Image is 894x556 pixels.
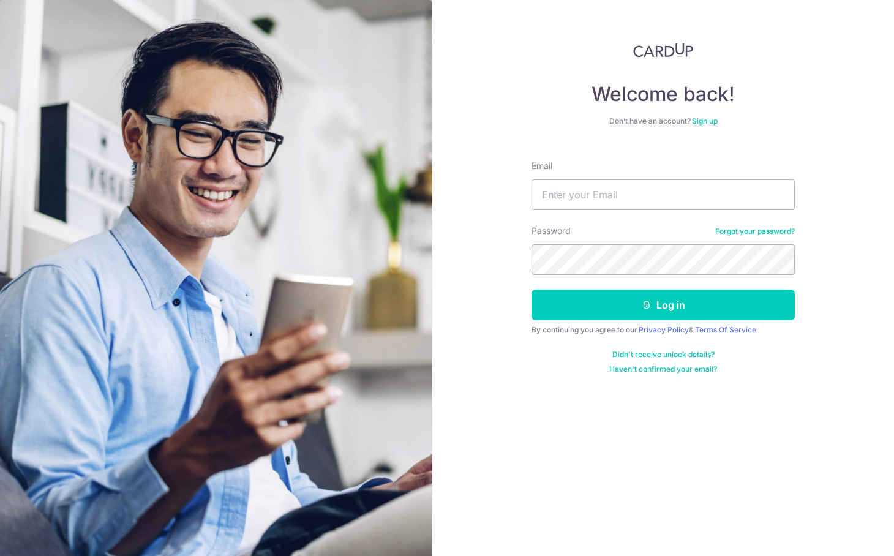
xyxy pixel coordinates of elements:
a: Haven't confirmed your email? [609,364,717,374]
a: Forgot your password? [715,227,795,236]
button: Log in [532,290,795,320]
a: Terms Of Service [695,325,756,334]
label: Email [532,160,552,172]
a: Didn't receive unlock details? [612,350,715,359]
div: Don’t have an account? [532,116,795,126]
a: Sign up [692,116,718,126]
label: Password [532,225,571,237]
img: CardUp Logo [633,43,693,58]
h4: Welcome back! [532,82,795,107]
a: Privacy Policy [639,325,689,334]
input: Enter your Email [532,179,795,210]
div: By continuing you agree to our & [532,325,795,335]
